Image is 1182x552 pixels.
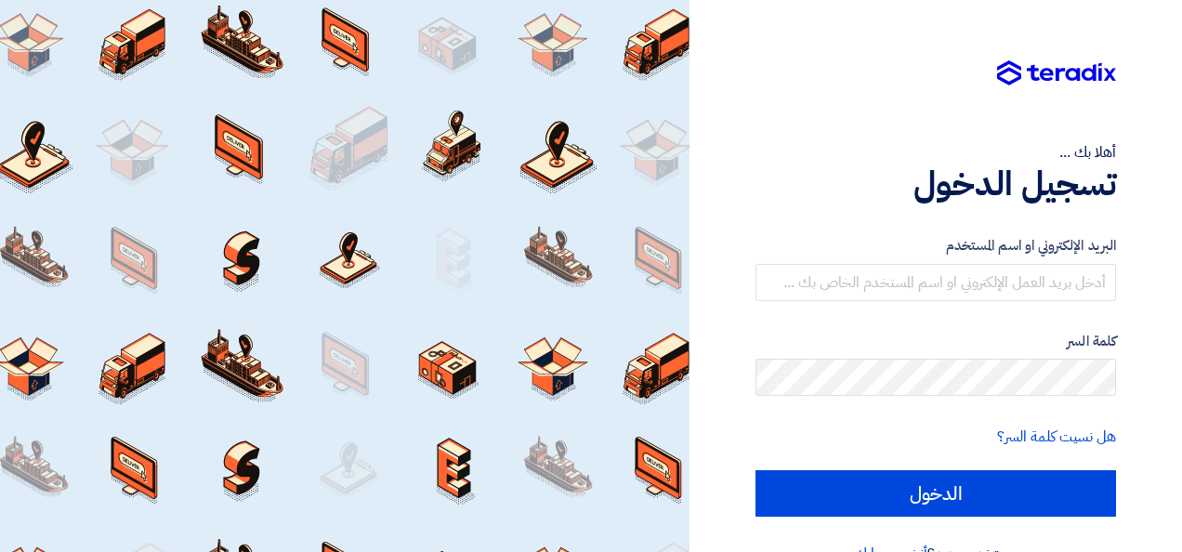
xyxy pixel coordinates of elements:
[997,426,1116,448] a: هل نسيت كلمة السر؟
[997,60,1116,86] img: Teradix logo
[755,264,1116,301] input: أدخل بريد العمل الإلكتروني او اسم المستخدم الخاص بك ...
[755,470,1116,517] input: الدخول
[755,141,1116,164] div: أهلا بك ...
[755,164,1116,204] h1: تسجيل الدخول
[755,331,1116,352] label: كلمة السر
[755,235,1116,256] label: البريد الإلكتروني او اسم المستخدم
